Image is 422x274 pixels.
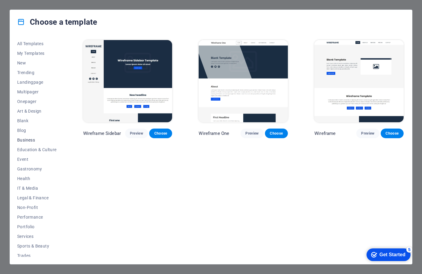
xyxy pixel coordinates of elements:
button: Choose [381,129,404,138]
span: Non-Profit [17,205,57,210]
img: Wireframe One [199,40,288,122]
button: IT & Media [17,183,57,193]
span: Legal & Finance [17,195,57,200]
span: Gastronomy [17,167,57,171]
button: Trending [17,68,57,77]
button: Trades [17,251,57,260]
button: Onepager [17,97,57,106]
span: Sports & Beauty [17,244,57,248]
span: Portfolio [17,224,57,229]
span: Services [17,234,57,239]
button: Performance [17,212,57,222]
button: Blog [17,126,57,135]
button: Choose [149,129,172,138]
button: Health [17,174,57,183]
span: Event [17,157,57,162]
span: Landingpage [17,80,57,85]
span: Business [17,138,57,142]
button: Preview [241,129,263,138]
span: My Templates [17,51,57,56]
div: 5 [45,1,51,7]
span: Choose [154,131,167,136]
span: Trending [17,70,57,75]
p: Wireframe [314,130,335,136]
span: Onepager [17,99,57,104]
button: Choose [265,129,288,138]
button: All Templates [17,39,57,48]
button: Art & Design [17,106,57,116]
button: Event [17,154,57,164]
span: Choose [386,131,399,136]
button: Non-Profit [17,203,57,212]
div: Get Started [18,7,44,12]
span: Health [17,176,57,181]
button: Gastronomy [17,164,57,174]
div: Get Started 5 items remaining, 0% complete [5,3,49,16]
p: Wireframe Sidebar [83,130,121,136]
span: Blog [17,128,57,133]
span: IT & Media [17,186,57,191]
button: New [17,58,57,68]
span: New [17,61,57,65]
img: Wireframe [314,40,404,122]
button: Preview [125,129,148,138]
button: Sports & Beauty [17,241,57,251]
button: Preview [356,129,379,138]
h4: Choose a template [17,17,97,27]
span: Multipager [17,89,57,94]
button: Legal & Finance [17,193,57,203]
span: Preview [361,131,374,136]
span: Preview [130,131,143,136]
span: Preview [245,131,259,136]
span: Art & Design [17,109,57,114]
button: Business [17,135,57,145]
button: Landingpage [17,77,57,87]
span: Blank [17,118,57,123]
span: Education & Culture [17,147,57,152]
img: Wireframe Sidebar [83,40,172,122]
button: My Templates [17,48,57,58]
span: All Templates [17,41,57,46]
button: Blank [17,116,57,126]
button: Portfolio [17,222,57,232]
span: Performance [17,215,57,220]
span: Trades [17,253,57,258]
span: Choose [270,131,283,136]
button: Education & Culture [17,145,57,154]
button: Services [17,232,57,241]
p: Wireframe One [199,130,229,136]
button: Multipager [17,87,57,97]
